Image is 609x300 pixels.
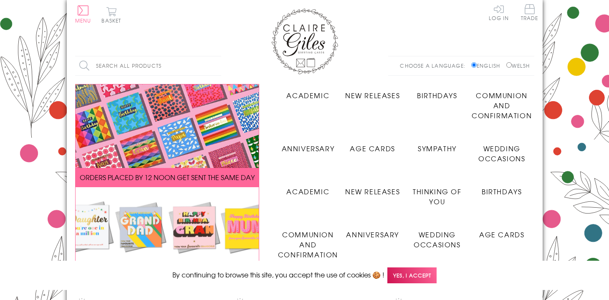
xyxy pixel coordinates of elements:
a: Thinking of You [405,180,470,206]
span: Academic [286,90,329,100]
label: Welsh [506,62,530,69]
a: Academic [276,84,341,100]
span: Birthdays [482,186,522,196]
img: Claire Giles Greetings Cards [271,8,338,74]
span: Anniversary [282,143,335,153]
a: Anniversary [276,137,341,153]
span: ORDERS PLACED BY 12 NOON GET SENT THE SAME DAY [80,172,255,182]
span: Thinking of You [413,186,462,206]
button: Menu [75,5,91,23]
input: Search all products [75,56,221,75]
input: Search [213,56,221,75]
span: Wedding Occasions [478,143,525,163]
span: Age Cards [479,229,524,239]
a: New Releases [340,84,405,100]
span: Yes, I accept [387,267,437,284]
span: Age Cards [350,143,395,153]
a: New Releases [340,180,405,196]
a: Academic [276,180,341,196]
span: Trade [521,4,538,20]
a: Wedding Occasions [470,137,534,163]
span: Birthdays [417,90,457,100]
a: Log In [489,4,509,20]
a: Wedding Occasions [405,223,470,249]
button: Basket [100,7,123,23]
span: Communion and Confirmation [472,90,532,120]
span: Communion and Confirmation [278,229,338,259]
input: English [471,62,477,68]
input: Welsh [506,62,512,68]
a: Age Cards [340,137,405,153]
a: Age Cards [470,223,534,239]
a: Birthdays [405,84,470,100]
span: New Releases [345,186,400,196]
a: Sympathy [405,137,470,153]
a: Trade [521,4,538,22]
span: Menu [75,17,91,24]
span: Academic [286,186,329,196]
span: Wedding Occasions [414,229,460,249]
a: Communion and Confirmation [276,223,341,259]
span: Sympathy [418,143,457,153]
span: Anniversary [346,229,399,239]
a: Anniversary [340,223,405,239]
p: Choose a language: [400,62,470,69]
a: Communion and Confirmation [470,84,534,120]
span: New Releases [345,90,400,100]
label: English [471,62,504,69]
a: Birthdays [470,180,534,196]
